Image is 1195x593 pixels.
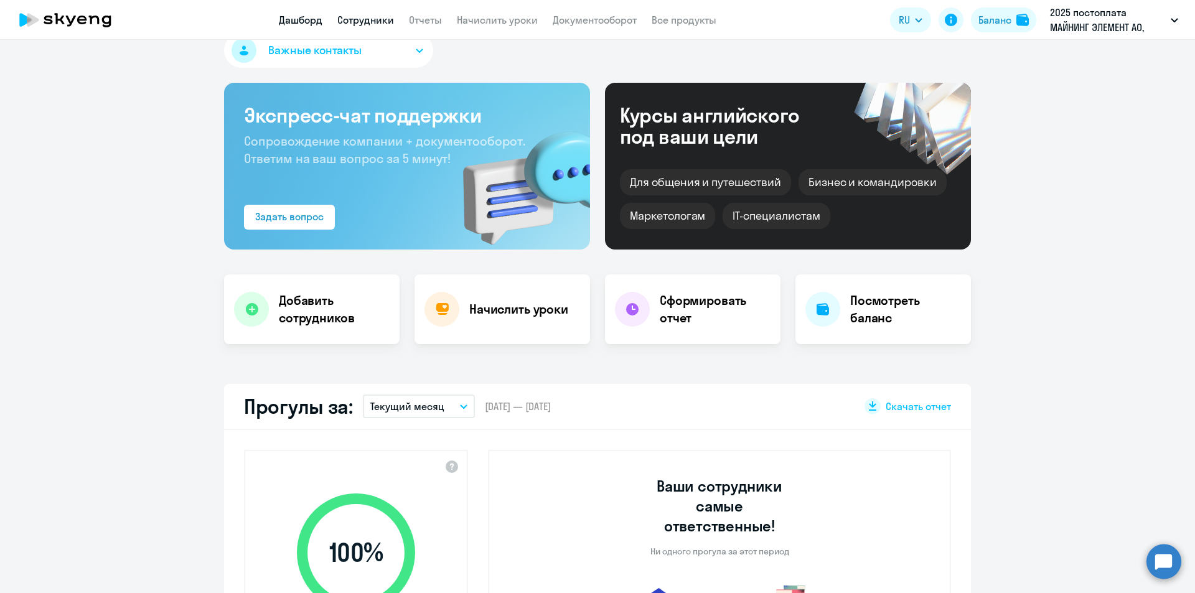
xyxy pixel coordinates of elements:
[799,169,947,195] div: Бизнес и командировки
[244,394,353,419] h2: Прогулы за:
[1050,5,1166,35] p: 2025 постоплата МАЙНИНГ ЭЛЕМЕНТ АО, МАЙНИНГ ЭЛЕМЕНТ, ООО
[723,203,830,229] div: IT-специалистам
[279,14,322,26] a: Дашборд
[553,14,637,26] a: Документооборот
[971,7,1036,32] button: Балансbalance
[652,14,716,26] a: Все продукты
[244,103,570,128] h3: Экспресс-чат поддержки
[899,12,910,27] span: RU
[485,399,551,413] span: [DATE] — [DATE]
[268,42,362,58] span: Важные контакты
[469,301,568,318] h4: Начислить уроки
[660,292,771,327] h4: Сформировать отчет
[244,205,335,230] button: Задать вопрос
[284,538,428,567] span: 100 %
[978,12,1011,27] div: Баланс
[620,203,715,229] div: Маркетологам
[255,209,324,224] div: Задать вопрос
[363,395,475,418] button: Текущий месяц
[409,14,442,26] a: Отчеты
[224,33,433,68] button: Важные контакты
[620,169,791,195] div: Для общения и путешествий
[620,105,833,147] div: Курсы английского под ваши цели
[890,7,931,32] button: RU
[370,399,444,414] p: Текущий месяц
[1016,14,1029,26] img: balance
[1044,5,1184,35] button: 2025 постоплата МАЙНИНГ ЭЛЕМЕНТ АО, МАЙНИНГ ЭЛЕМЕНТ, ООО
[886,399,951,413] span: Скачать отчет
[457,14,538,26] a: Начислить уроки
[850,292,961,327] h4: Посмотреть баланс
[244,133,525,166] span: Сопровождение компании + документооборот. Ответим на ваш вопрос за 5 минут!
[640,476,800,536] h3: Ваши сотрудники самые ответственные!
[279,292,390,327] h4: Добавить сотрудников
[650,546,789,557] p: Ни одного прогула за этот период
[337,14,394,26] a: Сотрудники
[445,110,590,250] img: bg-img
